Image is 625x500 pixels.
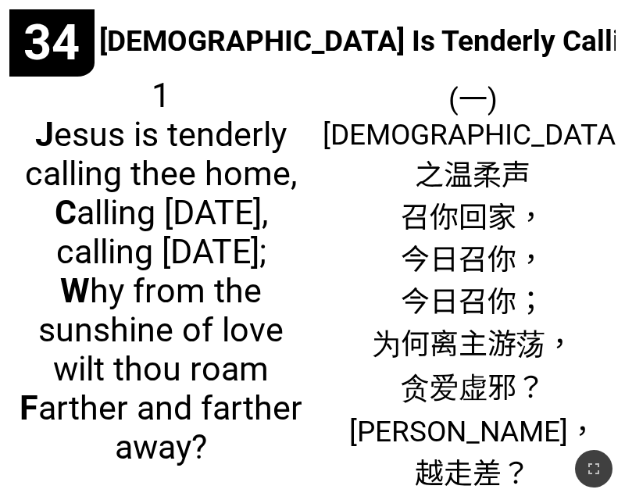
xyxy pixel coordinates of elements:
b: J [35,115,54,154]
span: 34 [23,14,80,71]
b: F [20,388,38,427]
span: (一) [DEMOGRAPHIC_DATA]之温柔声 召你回家， 今日召你， 今日召你； 为何离主游荡， 贪爱虚邪？ [PERSON_NAME]， 越走差？ [323,76,623,492]
b: C [55,193,77,232]
b: W [60,271,90,310]
span: 1 esus is tenderly calling thee home, alling [DATE], calling [DATE]; hy from the sunshine of love... [20,76,302,466]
